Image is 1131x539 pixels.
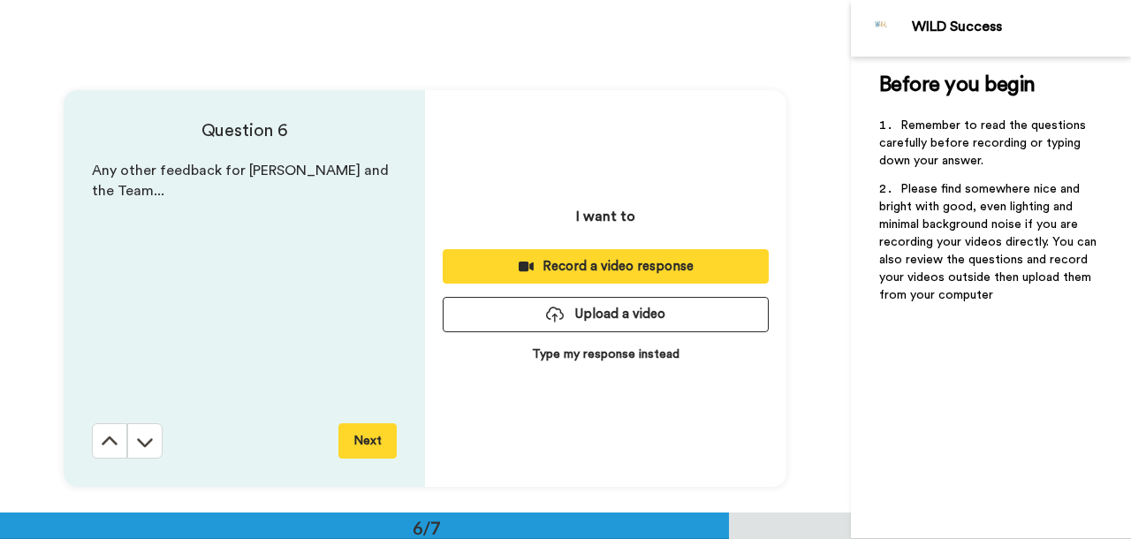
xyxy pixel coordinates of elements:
p: Type my response instead [532,345,679,363]
img: Profile Image [861,7,903,49]
span: Please find somewhere nice and bright with good, even lighting and minimal background noise if yo... [879,183,1100,301]
div: Record a video response [457,257,755,276]
span: Remember to read the questions carefully before recording or typing down your answer. [879,119,1089,167]
span: Before you begin [879,74,1036,95]
span: Any other feedback for [PERSON_NAME] and the Team... [92,163,392,198]
div: WILD Success [912,19,1130,35]
p: I want to [576,206,635,227]
button: Upload a video [443,297,769,331]
button: Next [338,423,397,459]
button: Record a video response [443,249,769,284]
h4: Question 6 [92,118,397,143]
